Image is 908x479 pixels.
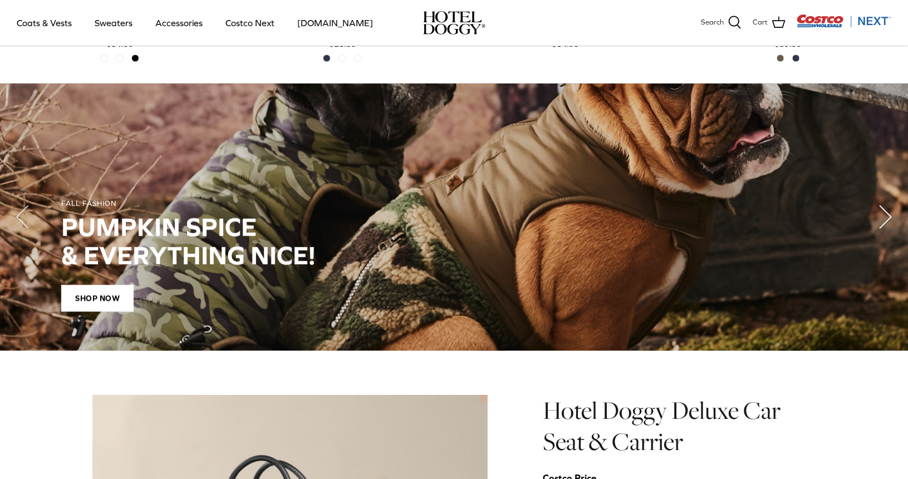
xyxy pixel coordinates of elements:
[287,4,383,42] a: [DOMAIN_NAME]
[701,16,742,30] a: Search
[7,4,82,42] a: Coats & Vests
[85,4,143,42] a: Sweaters
[863,195,908,239] button: Next
[145,4,213,42] a: Accessories
[753,17,768,28] span: Cart
[61,285,134,312] span: SHOP NOW
[797,21,891,30] a: Visit Costco Next
[215,4,284,42] a: Costco Next
[543,395,816,458] h1: Hotel Doggy Deluxe Car Seat & Carrier
[423,11,485,35] a: hoteldoggy.com hoteldoggycom
[753,16,786,30] a: Cart
[797,14,891,28] img: Costco Next
[61,213,847,270] h2: PUMPKIN SPICE & EVERYTHING NICE!
[423,11,485,35] img: hoteldoggycom
[701,17,724,28] span: Search
[61,199,847,209] div: FALL FASHION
